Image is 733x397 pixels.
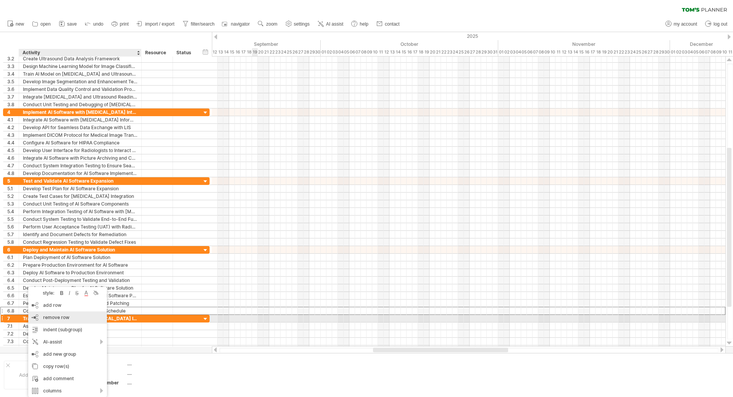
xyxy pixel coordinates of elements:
[7,170,19,177] div: 4.8
[23,162,137,169] div: Conduct System Integration Testing to Ensure Seamless Data Flow
[533,48,538,56] div: Friday, 7 November 2025
[135,19,177,29] a: import / export
[57,19,79,29] a: save
[567,48,573,56] div: Thursday, 13 November 2025
[149,40,321,48] div: September 2025
[504,48,510,56] div: Sunday, 2 November 2025
[710,48,716,56] div: Monday, 8 December 2025
[7,216,19,223] div: 5.5
[120,21,129,27] span: print
[309,48,315,56] div: Monday, 29 September 2025
[23,116,137,123] div: Integrate AI Software with [MEDICAL_DATA] Information System (RIS)
[43,314,69,320] span: remove row
[7,139,19,146] div: 4.4
[23,170,137,177] div: Develop Documentation for AI Software Implementation and Configuration
[23,330,137,337] div: Develop Training Materials
[229,48,235,56] div: Monday, 15 September 2025
[653,48,659,56] div: Friday, 28 November 2025
[412,48,418,56] div: Friday, 17 October 2025
[7,78,19,85] div: 3.5
[641,48,647,56] div: Wednesday, 26 November 2025
[7,223,19,230] div: 5.6
[424,48,429,56] div: Sunday, 19 October 2025
[7,322,19,330] div: 7.1
[527,48,533,56] div: Thursday, 6 November 2025
[714,21,727,27] span: log out
[470,48,475,56] div: Monday, 27 October 2025
[492,48,498,56] div: Friday, 31 October 2025
[28,385,107,397] div: columns
[674,21,697,27] span: my account
[269,48,275,56] div: Monday, 22 September 2025
[338,48,344,56] div: Saturday, 4 October 2025
[372,48,378,56] div: Friday, 10 October 2025
[375,19,402,29] a: contact
[555,48,561,56] div: Tuesday, 11 November 2025
[384,48,389,56] div: Sunday, 12 October 2025
[23,101,137,108] div: Conduct Unit Testing and Debugging of [MEDICAL_DATA] and Ultrasound Reading Capabilities
[7,124,19,131] div: 4.2
[23,292,137,299] div: Establish Monitoring and Logging for AI Software Performance
[145,49,168,57] div: Resource
[664,19,699,29] a: my account
[401,48,407,56] div: Wednesday, 15 October 2025
[145,21,174,27] span: import / export
[7,269,19,276] div: 6.3
[23,109,137,116] div: Implement AI Software with [MEDICAL_DATA] Integration
[221,19,252,29] a: navigator
[7,131,19,139] div: 4.3
[127,379,191,386] div: ....
[378,48,384,56] div: Saturday, 11 October 2025
[286,48,292,56] div: Thursday, 25 September 2025
[191,21,215,27] span: filter/search
[23,254,137,261] div: Plan Deployment of AI Software Solution
[704,48,710,56] div: Sunday, 7 December 2025
[664,48,670,56] div: Sunday, 30 November 2025
[23,200,137,207] div: Conduct Unit Testing of AI Software Components
[447,48,452,56] div: Thursday, 23 October 2025
[7,86,19,93] div: 3.6
[498,48,504,56] div: Saturday, 1 November 2025
[67,21,77,27] span: save
[23,93,137,100] div: Integrate [MEDICAL_DATA] and Ultrasound Reading Capabilities with AI Software
[28,373,107,385] div: add comment
[16,21,24,27] span: new
[693,48,699,56] div: Friday, 5 December 2025
[573,48,578,56] div: Friday, 14 November 2025
[550,48,555,56] div: Monday, 10 November 2025
[7,55,19,62] div: 3.2
[7,292,19,299] div: 6.6
[315,48,321,56] div: Tuesday, 30 September 2025
[23,147,137,154] div: Develop User Interface for Radiologists to Interact with AI Software
[23,70,137,78] div: Train AI Model on [MEDICAL_DATA] and Ultrasound Data
[23,131,137,139] div: Implement DICOM Protocol for Medical Image Transfer
[252,48,258,56] div: Friday, 19 September 2025
[407,48,412,56] div: Thursday, 16 October 2025
[722,48,727,56] div: Wednesday, 10 December 2025
[366,48,372,56] div: Thursday, 9 October 2025
[596,48,601,56] div: Tuesday, 18 November 2025
[458,48,464,56] div: Saturday, 25 October 2025
[435,48,441,56] div: Tuesday, 21 October 2025
[7,147,19,154] div: 4.5
[275,48,281,56] div: Tuesday, 23 September 2025
[23,231,137,238] div: Identify and Document Defects for Remediation
[321,40,498,48] div: October 2025
[23,300,137,307] div: Perform Regular Software Updates and Patching
[83,19,106,29] a: undo
[429,48,435,56] div: Monday, 20 October 2025
[361,48,366,56] div: Wednesday, 8 October 2025
[93,21,103,27] span: undo
[241,48,246,56] div: Wednesday, 17 September 2025
[28,336,107,348] div: AI-assist
[7,193,19,200] div: 5.2
[7,254,19,261] div: 6.1
[23,55,137,62] div: Create Ultrasound Data Analysis Framework
[7,284,19,292] div: 6.5
[727,48,733,56] div: Thursday, 11 December 2025
[218,48,223,56] div: Saturday, 13 September 2025
[23,63,137,70] div: Design Machine Learning Model for Image Classification
[395,48,401,56] div: Tuesday, 14 October 2025
[703,19,730,29] a: log out
[231,21,250,27] span: navigator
